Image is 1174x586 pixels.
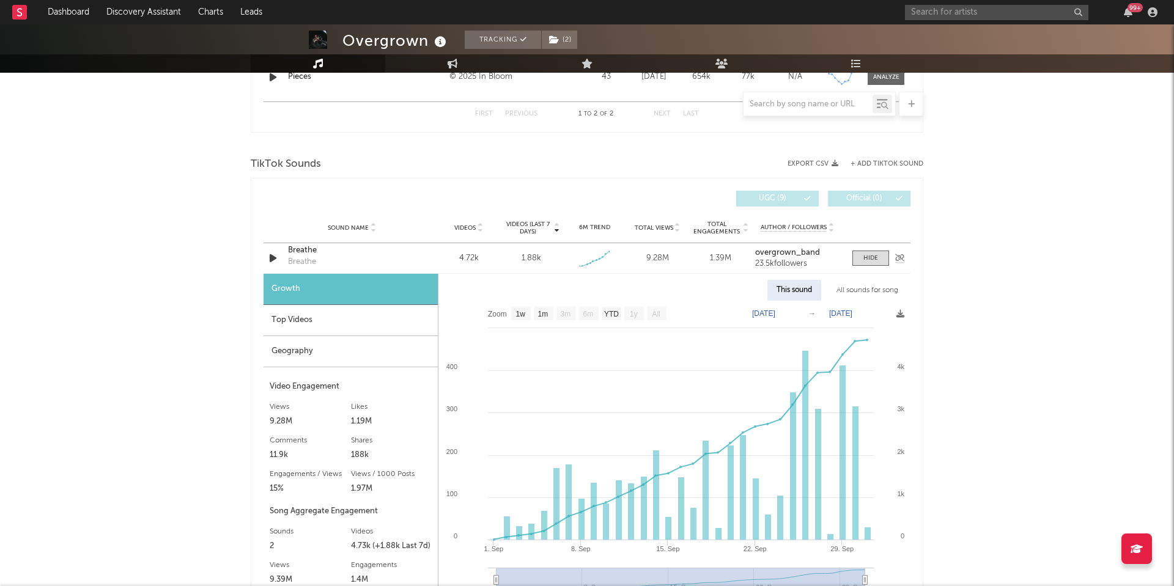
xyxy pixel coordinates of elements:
button: Export CSV [788,160,838,167]
text: [DATE] [752,309,775,318]
div: 1.19M [351,414,432,429]
div: Comments [270,433,351,448]
div: Likes [351,400,432,414]
div: Engagements / Views [270,467,351,482]
button: + Add TikTok Sound [838,161,923,167]
span: to [584,111,591,117]
div: Videos [351,524,432,539]
div: 4.72k [440,252,497,265]
text: 4k [897,363,904,370]
div: 15% [270,482,351,496]
span: TikTok Sounds [251,157,321,172]
div: 9.28M [629,252,686,265]
div: 77k [728,71,769,83]
div: Views [270,558,351,573]
a: overgrown_band [755,249,840,257]
div: 1.97M [351,482,432,496]
span: Author / Followers [761,224,827,232]
button: Tracking [465,31,541,49]
text: 1k [897,490,904,497]
text: 15. Sep [656,545,679,552]
text: All [652,310,660,318]
text: 0 [901,532,904,540]
span: Sound Name [328,224,369,232]
button: 99+ [1124,7,1132,17]
a: Breathe [288,244,416,257]
text: 3m [561,310,571,318]
button: + Add TikTok Sound [851,161,923,167]
div: © 2025 In Bloom [449,70,578,84]
input: Search for artists [905,5,1088,20]
text: 29. Sep [830,545,854,552]
text: → [808,309,816,318]
div: N/A [775,71,816,83]
div: 1.39M [692,252,749,265]
div: Geography [264,336,438,367]
text: Zoom [488,310,507,318]
div: Shares [351,433,432,448]
div: Top Videos [264,305,438,336]
span: Videos [454,224,476,232]
div: Views / 1000 Posts [351,467,432,482]
div: Breathe [288,256,316,268]
span: Total Views [635,224,673,232]
button: Official(0) [828,191,910,207]
text: 200 [446,448,457,455]
span: Official ( 0 ) [836,195,892,202]
div: 6M Trend [566,223,623,232]
text: 8. Sep [571,545,591,552]
div: Views [270,400,351,414]
div: 1.88k [522,252,541,265]
div: 43 [585,71,627,83]
span: of [600,111,607,117]
text: 6m [583,310,594,318]
strong: overgrown_band [755,249,820,257]
div: 2 [270,539,351,554]
text: 2k [897,448,904,455]
div: 188k [351,448,432,463]
input: Search by song name or URL [744,100,873,109]
a: Pieces [288,71,443,83]
text: 3k [897,405,904,412]
div: Overgrown [342,31,449,51]
text: 100 [446,490,457,497]
span: Total Engagements [692,221,742,235]
text: 22. Sep [744,545,767,552]
div: Video Engagement [270,379,432,394]
div: 4.73k (+1.88k Last 7d) [351,539,432,554]
span: UGC ( 9 ) [744,195,800,202]
text: 0 [454,532,457,540]
div: 23.5k followers [755,260,840,268]
div: Growth [264,274,438,305]
text: 1. Sep [484,545,503,552]
div: 11.9k [270,448,351,463]
text: 300 [446,405,457,412]
div: 99 + [1128,3,1143,12]
text: 1y [630,310,638,318]
span: Videos (last 7 days) [503,221,553,235]
div: 9.28M [270,414,351,429]
div: This sound [767,280,821,301]
button: UGC(9) [736,191,819,207]
div: All sounds for song [827,280,907,301]
text: YTD [604,310,619,318]
span: ( 2 ) [541,31,578,49]
div: [DATE] [633,71,674,83]
text: [DATE] [829,309,852,318]
text: 1w [516,310,526,318]
div: Engagements [351,558,432,573]
text: 1m [538,310,548,318]
div: 654k [681,71,722,83]
div: Sounds [270,524,351,539]
div: Song Aggregate Engagement [270,504,432,519]
text: 400 [446,363,457,370]
button: (2) [542,31,577,49]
